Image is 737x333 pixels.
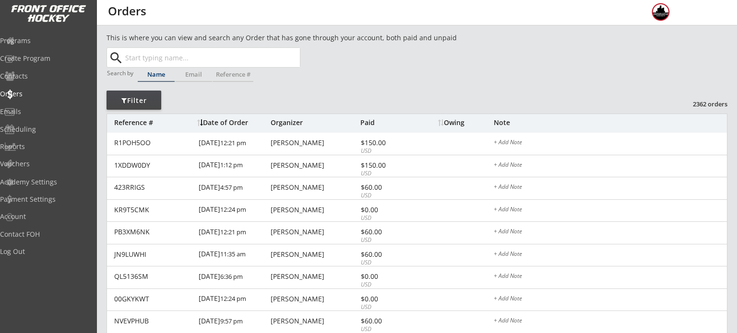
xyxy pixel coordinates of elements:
div: + Add Note [494,229,727,236]
div: + Add Note [494,318,727,325]
div: USD [361,303,412,311]
div: [PERSON_NAME] [271,207,358,213]
div: [PERSON_NAME] [271,273,358,280]
div: 423RRIGS [114,184,193,191]
div: 00GKYKWT [114,296,193,302]
div: R1POH5OO [114,139,193,146]
input: Start typing name... [123,48,300,67]
div: + Add Note [494,184,727,192]
div: Search by [107,70,134,76]
div: QL5136SM [114,273,193,280]
div: [DATE] [199,244,268,266]
div: $0.00 [361,296,412,302]
font: 11:35 am [220,250,246,258]
div: USD [361,281,412,289]
div: [DATE] [199,289,268,310]
div: [PERSON_NAME] [271,251,358,258]
div: + Add Note [494,162,727,170]
font: 12:21 pm [220,138,246,147]
div: [PERSON_NAME] [271,229,358,235]
div: PB3XM6NK [114,229,193,235]
div: + Add Note [494,296,727,303]
div: USD [361,170,412,178]
div: $150.00 [361,162,412,169]
div: + Add Note [494,251,727,259]
div: USD [361,192,412,200]
div: [PERSON_NAME] [271,296,358,302]
font: 9:57 pm [220,317,243,325]
div: [PERSON_NAME] [271,184,358,191]
div: + Add Note [494,273,727,281]
div: JN9LUWHI [114,251,193,258]
div: This is where you can view and search any Order that has gone through your account, both paid and... [107,33,511,43]
div: [DATE] [199,222,268,243]
div: [PERSON_NAME] [271,162,358,169]
font: 12:24 pm [220,205,246,214]
div: Date of Order [197,119,268,126]
div: Note [494,119,727,126]
div: [DATE] [199,155,268,177]
div: USD [361,259,412,267]
font: 4:57 pm [220,183,243,192]
div: Paid [360,119,412,126]
div: + Add Note [494,207,727,214]
div: Organizer [271,119,358,126]
div: $60.00 [361,229,412,235]
div: [DATE] [199,266,268,288]
div: USD [361,214,412,222]
div: [DATE] [199,311,268,333]
div: $60.00 [361,251,412,258]
div: [DATE] [199,200,268,221]
div: [PERSON_NAME] [271,318,358,324]
div: Owing [438,119,493,126]
div: 2362 orders [678,100,727,108]
div: Filter [107,96,161,105]
div: + Add Note [494,139,727,147]
div: KR9T5CMK [114,207,193,213]
div: Reference # [114,119,192,126]
div: $60.00 [361,318,412,324]
div: $60.00 [361,184,412,191]
div: 1XDDW0DY [114,162,193,169]
font: 12:21 pm [220,228,246,236]
div: Reference # [213,71,253,78]
div: $0.00 [361,273,412,280]
div: [DATE] [199,133,268,154]
font: 12:24 pm [220,294,246,303]
div: [DATE] [199,177,268,199]
div: USD [361,236,412,244]
div: [PERSON_NAME] [271,139,358,146]
div: Name [138,71,175,78]
font: 1:12 pm [220,161,243,169]
button: search [108,50,124,66]
div: $0.00 [361,207,412,213]
div: USD [361,147,412,155]
div: $150.00 [361,139,412,146]
font: 6:36 pm [220,272,243,281]
div: Email [175,71,212,78]
div: NVEVPHUB [114,318,193,324]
